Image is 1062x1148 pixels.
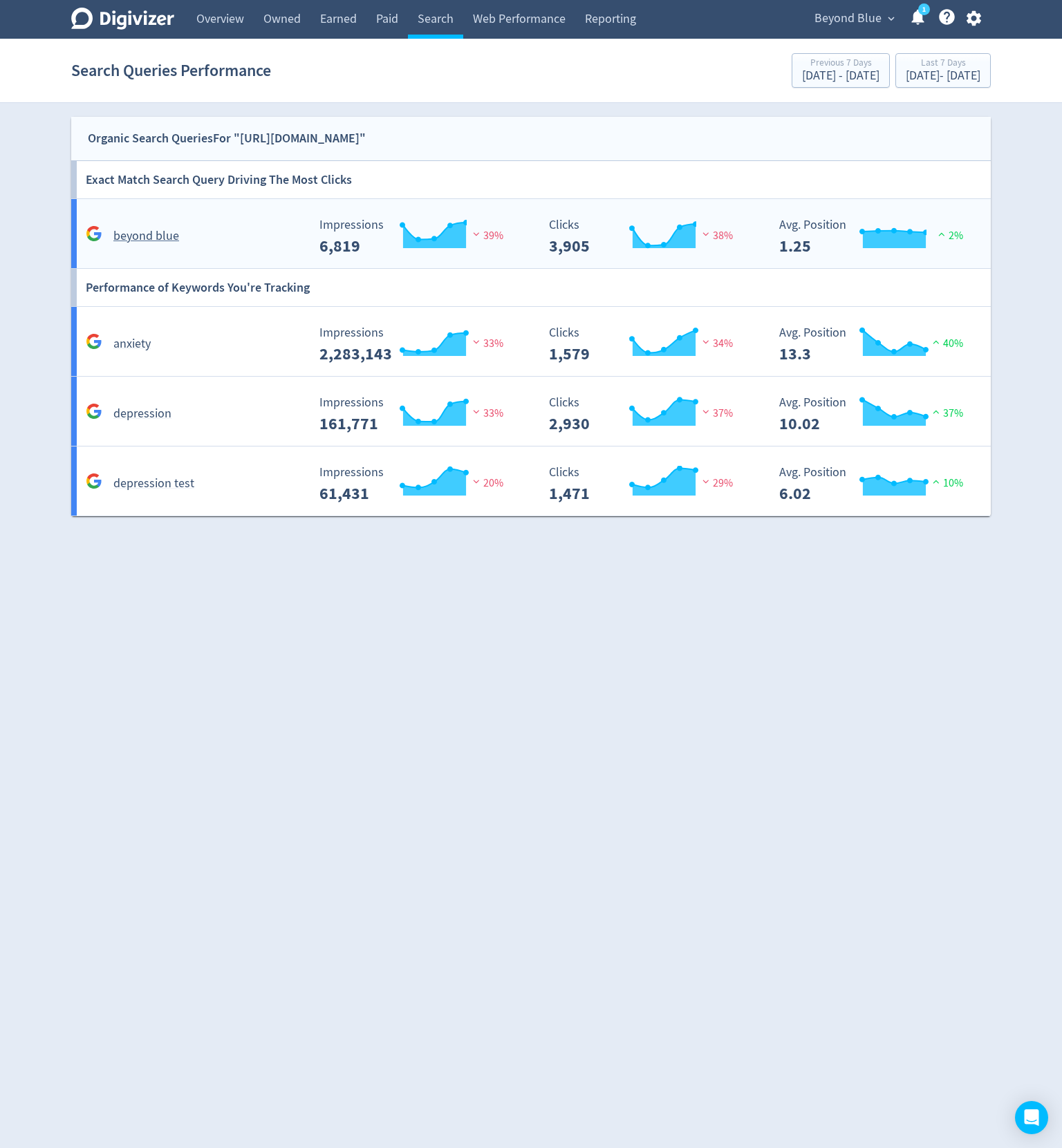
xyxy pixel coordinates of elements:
[929,476,963,490] span: 10%
[1015,1101,1048,1134] div: Open Intercom Messenger
[810,8,898,30] button: Beyond Blue
[929,476,943,487] img: positive-performance.svg
[86,403,102,420] svg: Google Analytics
[313,326,520,363] svg: Impressions 2,283,143
[88,129,366,149] div: Organic Search Queries For "[URL][DOMAIN_NAME]"
[71,307,991,377] a: anxiety Impressions 2,283,143 Impressions 2,283,143 33% Clicks 1,579 Clicks 1,579 34% Avg. Positi...
[469,229,483,239] img: negative-performance.svg
[469,476,503,490] span: 20%
[772,218,980,255] svg: Avg. Position 1.25
[86,161,352,198] h6: Exact Match Search Query Driving The Most Clicks
[71,446,991,516] a: depression test Impressions 61,431 Impressions 61,431 20% Clicks 1,471 Clicks 1,471 29% Avg. Posi...
[885,12,897,25] span: expand_more
[71,377,991,446] a: depression Impressions 161,771 Impressions 161,771 33% Clicks 2,930 Clicks 2,930 37% Avg. Positio...
[86,225,102,242] svg: Google Analytics
[929,337,963,350] span: 40%
[113,476,194,492] h5: depression test
[113,336,151,352] h5: anxiety
[699,406,713,417] img: negative-performance.svg
[699,337,733,350] span: 34%
[922,5,926,15] text: 1
[469,337,483,347] img: negative-performance.svg
[699,476,733,490] span: 29%
[699,229,733,243] span: 38%
[86,269,310,306] h6: Performance of Keywords You're Tracking
[802,58,879,70] div: Previous 7 Days
[929,337,943,347] img: positive-performance.svg
[772,326,980,363] svg: Avg. Position 13.3
[313,466,520,502] svg: Impressions 61,431
[542,326,749,363] svg: Clicks 1,579
[906,70,980,82] div: [DATE] - [DATE]
[935,229,949,239] img: positive-performance.svg
[469,406,503,420] span: 33%
[113,406,171,422] h5: depression
[772,466,980,502] svg: Avg. Position 6.02
[699,476,713,487] img: negative-performance.svg
[699,229,713,239] img: negative-performance.svg
[469,229,503,243] span: 39%
[699,337,713,347] img: negative-performance.svg
[792,53,890,88] button: Previous 7 Days[DATE] - [DATE]
[313,396,520,433] svg: Impressions 161,771
[469,406,483,417] img: negative-performance.svg
[906,58,980,70] div: Last 7 Days
[929,406,963,420] span: 37%
[542,396,749,433] svg: Clicks 2,930
[86,333,102,350] svg: Google Analytics
[542,466,749,502] svg: Clicks 1,471
[935,229,963,243] span: 2%
[86,473,102,489] svg: Google Analytics
[313,218,520,255] svg: Impressions 6,819
[71,48,271,93] h1: Search Queries Performance
[113,228,179,245] h5: beyond blue
[918,3,930,15] a: 1
[772,396,980,433] svg: Avg. Position 10.02
[699,406,733,420] span: 37%
[929,406,943,417] img: positive-performance.svg
[814,8,882,30] span: Beyond Blue
[542,218,749,255] svg: Clicks 3,905
[802,70,879,82] div: [DATE] - [DATE]
[895,53,991,88] button: Last 7 Days[DATE]- [DATE]
[71,199,991,269] a: beyond blue Impressions 6,819 Impressions 6,819 39% Clicks 3,905 Clicks 3,905 38% Avg. Position 1...
[469,337,503,350] span: 33%
[469,476,483,487] img: negative-performance.svg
